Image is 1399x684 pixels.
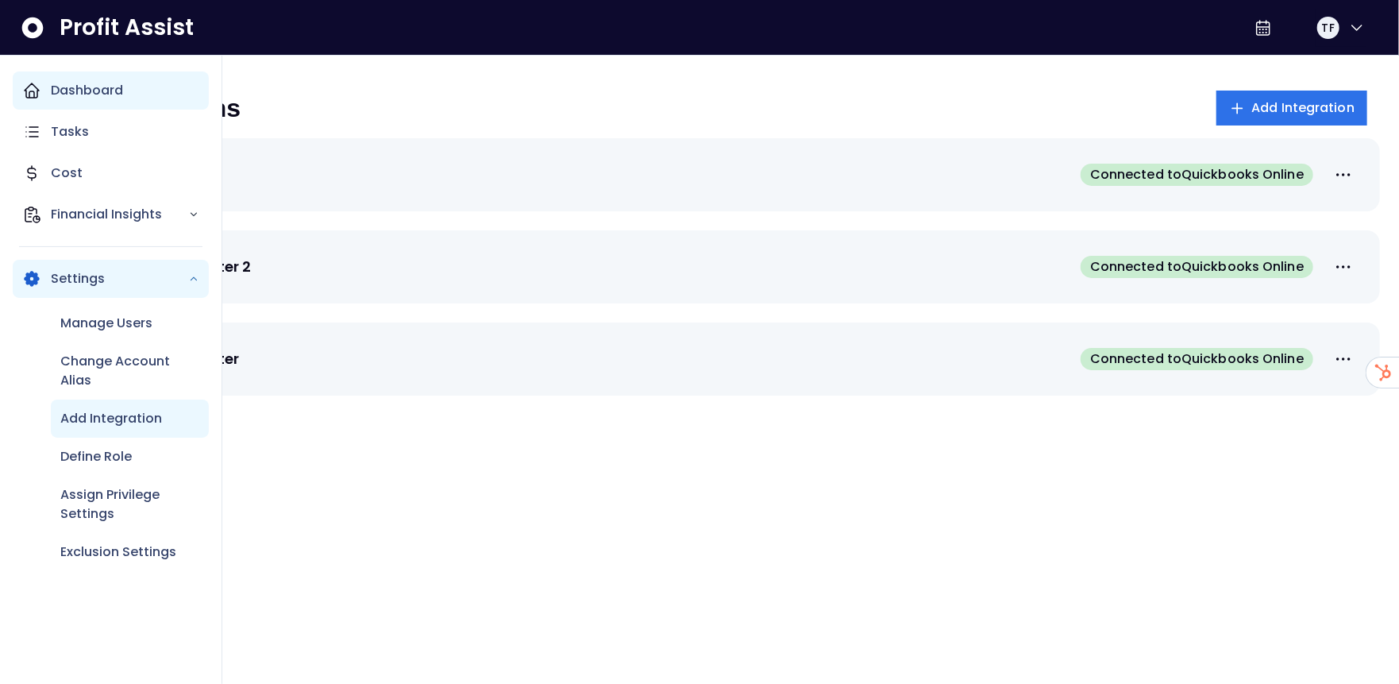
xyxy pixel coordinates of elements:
p: Assign Privilege Settings [60,485,199,524]
button: Add Integration [1216,91,1368,126]
span: Connected to Quickbooks Online [1090,165,1304,184]
p: Define Role [60,447,132,466]
span: Profit Assist [60,14,194,42]
p: Dashboard [51,81,123,100]
button: More options [1326,249,1361,284]
span: TF [1322,20,1335,36]
p: Exclusion Settings [60,543,176,562]
p: Change Account Alias [60,352,199,390]
p: Financial Insights [51,205,188,224]
span: Connected to Quickbooks Online [1090,257,1304,276]
button: More options [1326,157,1361,192]
p: Tasks [51,122,89,141]
p: Add Integration [60,409,162,428]
p: Settings [51,269,188,288]
span: Add Integration [1252,99,1355,118]
button: More options [1326,342,1361,377]
span: Connected to Quickbooks Online [1090,350,1304,369]
p: Cost [51,164,83,183]
p: Manage Users [60,314,152,333]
